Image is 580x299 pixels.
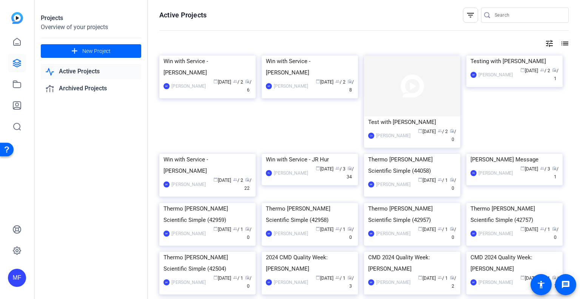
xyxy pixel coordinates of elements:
[347,276,354,289] span: / 3
[266,170,272,176] div: PL
[11,12,23,24] img: blue-gradient.svg
[266,83,272,89] div: MF
[245,275,250,280] span: radio
[376,132,410,139] div: [PERSON_NAME]
[41,64,141,79] a: Active Projects
[335,166,340,170] span: group
[450,275,454,280] span: radio
[450,227,456,240] span: / 0
[335,276,346,281] span: / 1
[560,39,569,48] mat-icon: list
[266,279,272,285] div: MF
[347,166,352,170] span: radio
[335,79,346,85] span: / 2
[347,226,352,231] span: radio
[213,226,218,231] span: calendar_today
[213,178,231,183] span: [DATE]
[520,68,538,73] span: [DATE]
[266,154,354,165] div: Win with Service - JR Hur
[164,154,251,177] div: Win with Service - [PERSON_NAME]
[561,280,570,289] mat-icon: message
[520,227,538,232] span: [DATE]
[552,227,558,240] span: / 0
[213,177,218,182] span: calendar_today
[376,279,410,286] div: [PERSON_NAME]
[244,178,251,191] span: / 22
[347,275,352,280] span: radio
[233,178,243,183] span: / 2
[213,275,218,280] span: calendar_today
[316,166,333,172] span: [DATE]
[438,129,448,134] span: / 2
[438,177,442,182] span: group
[438,178,448,183] span: / 1
[450,178,456,191] span: / 0
[266,252,354,274] div: 2024 CMD Quality Week: [PERSON_NAME]
[316,275,320,280] span: calendar_today
[540,226,545,231] span: group
[316,227,333,232] span: [DATE]
[171,181,206,188] div: [PERSON_NAME]
[470,252,558,274] div: CMD 2024 Quality Week: [PERSON_NAME]
[274,82,308,90] div: [PERSON_NAME]
[213,79,231,85] span: [DATE]
[41,23,141,32] div: Overview of your projects
[470,231,477,237] div: MF
[164,279,170,285] div: MF
[159,11,207,20] h1: Active Projects
[164,181,170,187] div: MF
[233,79,243,85] span: / 2
[418,177,423,182] span: calendar_today
[520,166,538,172] span: [DATE]
[233,227,243,232] span: / 1
[171,279,206,286] div: [PERSON_NAME]
[213,227,231,232] span: [DATE]
[245,226,250,231] span: radio
[245,227,251,240] span: / 0
[164,56,251,78] div: Win with Service - [PERSON_NAME]
[470,170,477,176] div: PR
[470,72,477,78] div: MF
[438,226,442,231] span: group
[552,275,557,280] span: radio
[545,39,554,48] mat-icon: tune
[418,276,436,281] span: [DATE]
[540,68,545,72] span: group
[245,276,251,289] span: / 0
[164,252,251,274] div: Thermo [PERSON_NAME] Scientific Simple (42504)
[233,79,238,84] span: group
[347,79,352,84] span: radio
[233,275,238,280] span: group
[418,129,423,133] span: calendar_today
[438,276,448,281] span: / 1
[164,231,170,237] div: MF
[41,81,141,96] a: Archived Projects
[450,226,454,231] span: radio
[8,269,26,287] div: MF
[470,154,558,165] div: [PERSON_NAME] Message
[213,276,231,281] span: [DATE]
[450,129,454,133] span: radio
[376,181,410,188] div: [PERSON_NAME]
[347,79,354,93] span: / 8
[450,276,456,289] span: / 2
[266,203,354,226] div: Thermo [PERSON_NAME] Scientific Simple (42958)
[335,275,340,280] span: group
[368,231,374,237] div: MF
[316,166,320,170] span: calendar_today
[335,79,340,84] span: group
[335,226,340,231] span: group
[470,203,558,226] div: Thermo [PERSON_NAME] Scientific Simple (42757)
[368,116,456,128] div: Test with [PERSON_NAME]
[552,166,557,170] span: radio
[540,227,550,232] span: / 1
[171,230,206,237] div: [PERSON_NAME]
[316,226,320,231] span: calendar_today
[368,252,456,274] div: CMD 2024 Quality Week: [PERSON_NAME]
[376,230,410,237] div: [PERSON_NAME]
[470,56,558,67] div: Testing with [PERSON_NAME]
[274,279,308,286] div: [PERSON_NAME]
[316,79,333,85] span: [DATE]
[368,154,456,177] div: Thermo [PERSON_NAME] Scientific Simple (44058)
[316,276,333,281] span: [DATE]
